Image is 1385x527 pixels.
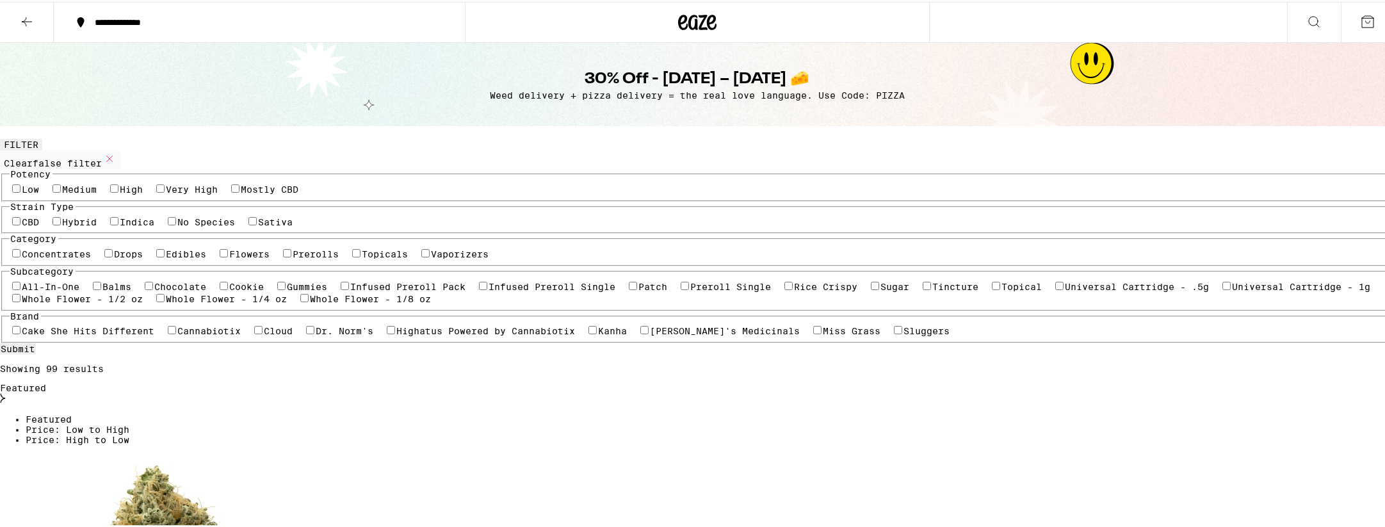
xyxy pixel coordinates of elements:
label: Infused Preroll Pack [351,280,466,290]
label: Whole Flower - 1/8 oz [311,292,432,302]
label: Prerolls [293,247,339,257]
label: [PERSON_NAME]'s Medicinals [651,324,800,334]
legend: Subcategory [10,264,76,275]
label: Flowers [230,247,270,257]
label: Kanha [599,324,628,334]
label: Cloud [264,324,293,334]
span: Price: Low to High [26,423,129,433]
div: Weed delivery + pizza delivery = the real love language. Use Code: PIZZA [490,88,905,99]
label: Highatus Powered by Cannabiotix [397,324,576,334]
label: Low [22,182,40,193]
label: Sativa [259,215,293,225]
label: Chocolate [155,280,207,290]
label: Cannabiotix [178,324,241,334]
label: Gummies [288,280,328,290]
legend: Potency [10,167,53,177]
label: Mostly CBD [241,182,299,193]
legend: Strain Type [10,200,76,210]
label: Universal Cartridge - .5g [1065,280,1210,290]
label: Sugar [881,280,910,290]
label: Patch [639,280,668,290]
label: Cookie [230,280,264,290]
legend: Brand [10,309,41,320]
label: Balms [103,280,132,290]
label: High [120,182,143,193]
label: Sluggers [904,324,950,334]
label: Tincture [933,280,979,290]
label: Infused Preroll Single [489,280,616,290]
h1: 30% Off - [DATE] – [DATE] 🧀 [585,67,810,88]
label: Topical [1002,280,1042,290]
label: Hybrid [63,215,97,225]
label: No Species [178,215,236,225]
span: Featured [26,412,72,423]
label: Miss Grass [823,324,881,334]
label: Cake She Hits Different [22,324,155,334]
label: Concentrates [22,247,92,257]
label: Drops [115,247,143,257]
label: Rice Crispy [795,280,858,290]
label: CBD [22,215,40,225]
label: Dr. Norm's [316,324,374,334]
legend: Category [10,232,58,242]
label: Preroll Single [691,280,772,290]
label: Whole Flower - 1/2 oz [22,292,143,302]
span: Price: High to Low [26,433,129,443]
label: Medium [63,182,97,193]
label: Universal Cartridge - 1g [1233,280,1371,290]
label: Indica [120,215,155,225]
label: All-In-One [22,280,80,290]
label: Very High [166,182,218,193]
label: Vaporizers [432,247,489,257]
label: Whole Flower - 1/4 oz [166,292,288,302]
label: Topicals [362,247,409,257]
label: Edibles [166,247,207,257]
